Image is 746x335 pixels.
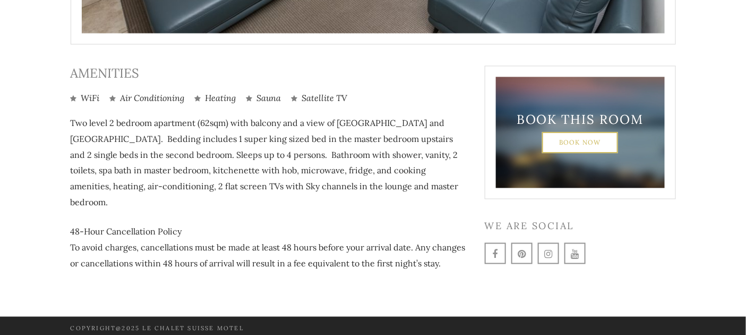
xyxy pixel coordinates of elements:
li: Heating [195,92,236,104]
li: Air Conditioning [110,92,185,104]
li: Sauna [246,92,281,104]
li: Satellite TV [291,92,348,104]
a: Book Now [542,132,618,153]
p: Two level 2 bedroom apartment (62sqm) with balcony and a view of [GEOGRAPHIC_DATA] and [GEOGRAPHI... [71,115,469,211]
p: 48-Hour Cancellation Policy To avoid charges, cancellations must be made at least 48 hours before... [71,224,469,272]
h3: Book This Room [515,112,646,128]
p: Copyright@2025 Le Chalet suisse Motel [71,323,365,334]
li: WiFi [71,92,100,104]
h3: We are social [485,221,676,232]
h3: Amenities [71,66,469,81]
